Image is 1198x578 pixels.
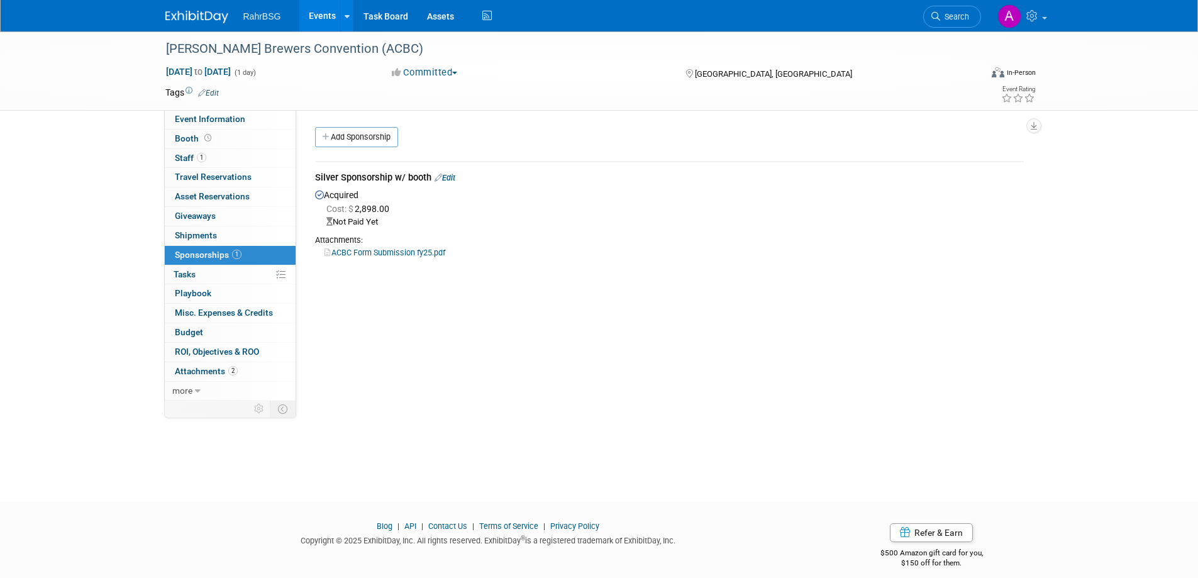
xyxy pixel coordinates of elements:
[315,235,1024,246] div: Attachments:
[550,521,599,531] a: Privacy Policy
[165,11,228,23] img: ExhibitDay
[175,366,238,376] span: Attachments
[175,114,245,124] span: Event Information
[830,540,1033,569] div: $500 Amazon gift card for you,
[165,323,296,342] a: Budget
[890,523,973,542] a: Refer & Earn
[165,226,296,245] a: Shipments
[175,133,214,143] span: Booth
[165,265,296,284] a: Tasks
[695,69,852,79] span: [GEOGRAPHIC_DATA], [GEOGRAPHIC_DATA]
[830,558,1033,569] div: $150 off for them.
[233,69,256,77] span: (1 day)
[172,386,192,396] span: more
[232,250,241,259] span: 1
[175,172,252,182] span: Travel Reservations
[175,308,273,318] span: Misc. Expenses & Credits
[469,521,477,531] span: |
[162,38,962,60] div: [PERSON_NAME] Brewers Convention (ACBC)
[428,521,467,531] a: Contact Us
[165,207,296,226] a: Giveaways
[377,521,392,531] a: Blog
[387,66,462,79] button: Committed
[270,401,296,417] td: Toggle Event Tabs
[175,191,250,201] span: Asset Reservations
[175,288,211,298] span: Playbook
[404,521,416,531] a: API
[394,521,402,531] span: |
[165,130,296,148] a: Booth
[175,347,259,357] span: ROI, Objectives & ROO
[326,204,355,214] span: Cost: $
[165,66,231,77] span: [DATE] [DATE]
[418,521,426,531] span: |
[165,86,219,99] td: Tags
[175,250,241,260] span: Sponsorships
[165,343,296,362] a: ROI, Objectives & ROO
[479,521,538,531] a: Terms of Service
[521,535,525,542] sup: ®
[435,173,455,182] a: Edit
[326,204,394,214] span: 2,898.00
[197,153,206,162] span: 1
[165,168,296,187] a: Travel Reservations
[228,366,238,375] span: 2
[315,171,1024,187] div: Silver Sponsorship w/ booth
[165,304,296,323] a: Misc. Expenses & Credits
[940,12,969,21] span: Search
[165,362,296,381] a: Attachments2
[165,382,296,401] a: more
[175,230,217,240] span: Shipments
[326,216,1024,228] div: Not Paid Yet
[165,187,296,206] a: Asset Reservations
[243,11,281,21] span: RahrBSG
[165,110,296,129] a: Event Information
[907,65,1036,84] div: Event Format
[992,67,1004,77] img: Format-Inperson.png
[923,6,981,28] a: Search
[165,246,296,265] a: Sponsorships1
[165,284,296,303] a: Playbook
[192,67,204,77] span: to
[175,211,216,221] span: Giveaways
[248,401,270,417] td: Personalize Event Tab Strip
[174,269,196,279] span: Tasks
[324,248,445,257] a: ACBC Form Submission fy25.pdf
[175,153,206,163] span: Staff
[540,521,548,531] span: |
[198,89,219,97] a: Edit
[1006,68,1036,77] div: In-Person
[165,532,812,547] div: Copyright © 2025 ExhibitDay, Inc. All rights reserved. ExhibitDay is a registered trademark of Ex...
[1001,86,1035,92] div: Event Rating
[315,127,398,147] a: Add Sponsorship
[202,133,214,143] span: Booth not reserved yet
[997,4,1021,28] img: Ashley Grotewold
[315,187,1024,258] div: Acquired
[175,327,203,337] span: Budget
[165,149,296,168] a: Staff1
